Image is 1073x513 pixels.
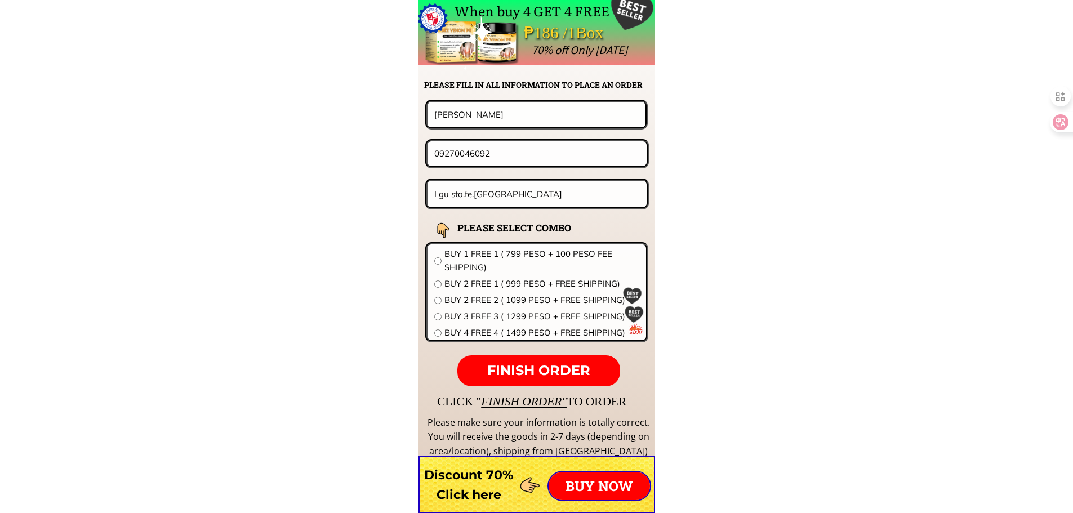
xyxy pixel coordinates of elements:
[549,472,650,500] p: BUY NOW
[532,41,879,60] div: 70% off Only [DATE]
[457,220,599,235] h2: PLEASE SELECT COMBO
[431,181,643,207] input: Address
[431,141,643,166] input: Phone number
[426,416,651,459] div: Please make sure your information is totally correct. You will receive the goods in 2-7 days (dep...
[481,395,567,408] span: FINISH ORDER"
[444,277,639,291] span: BUY 2 FREE 1 ( 999 PESO + FREE SHIPPING)
[444,247,639,274] span: BUY 1 FREE 1 ( 799 PESO + 100 PESO FEE SHIPPING)
[431,102,642,127] input: Your name
[444,310,639,323] span: BUY 3 FREE 3 ( 1299 PESO + FREE SHIPPING)
[487,362,590,378] span: FINISH ORDER
[418,465,519,505] h3: Discount 70% Click here
[524,20,635,46] div: ₱186 /1Box
[437,392,955,411] div: CLICK " TO ORDER
[444,326,639,340] span: BUY 4 FREE 4 ( 1499 PESO + FREE SHIPPING)
[424,79,654,91] h2: PLEASE FILL IN ALL INFORMATION TO PLACE AN ORDER
[444,293,639,307] span: BUY 2 FREE 2 ( 1099 PESO + FREE SHIPPING)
